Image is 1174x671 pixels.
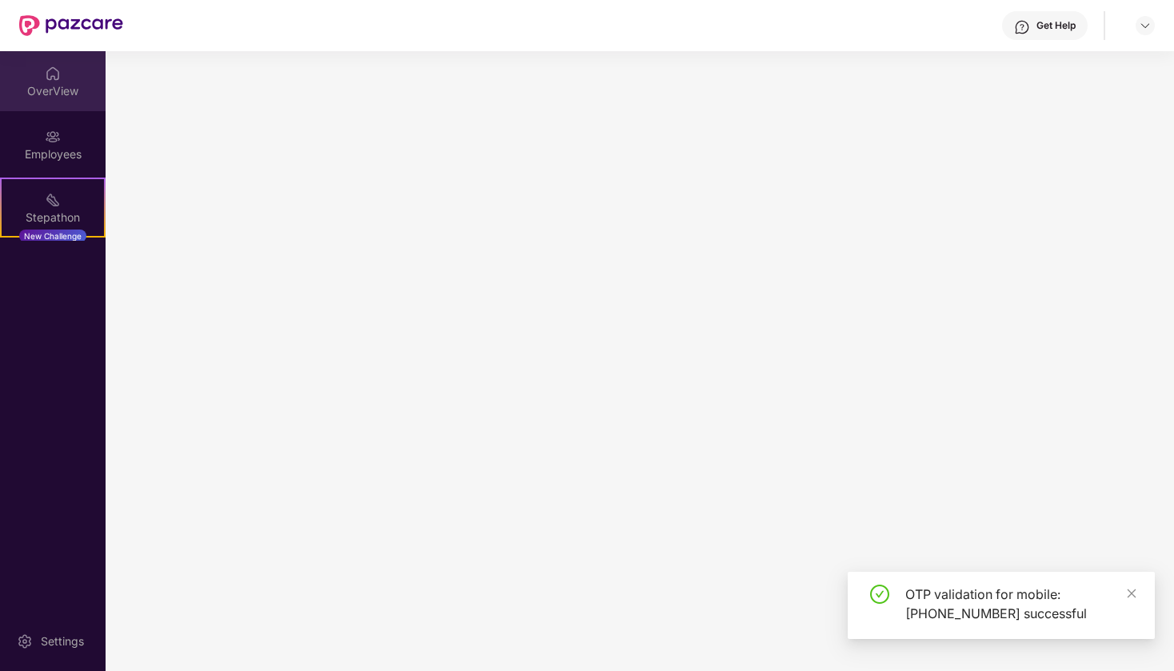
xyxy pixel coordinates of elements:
div: New Challenge [19,230,86,242]
img: New Pazcare Logo [19,15,123,36]
div: Settings [36,633,89,649]
img: svg+xml;base64,PHN2ZyB4bWxucz0iaHR0cDovL3d3dy53My5vcmcvMjAwMC9zdmciIHdpZHRoPSIyMSIgaGVpZ2h0PSIyMC... [45,192,61,208]
img: svg+xml;base64,PHN2ZyBpZD0iRHJvcGRvd24tMzJ4MzIiIHhtbG5zPSJodHRwOi8vd3d3LnczLm9yZy8yMDAwL3N2ZyIgd2... [1139,19,1152,32]
img: svg+xml;base64,PHN2ZyBpZD0iU2V0dGluZy0yMHgyMCIgeG1sbnM9Imh0dHA6Ly93d3cudzMub3JnLzIwMDAvc3ZnIiB3aW... [17,633,33,649]
img: svg+xml;base64,PHN2ZyBpZD0iSG9tZSIgeG1sbnM9Imh0dHA6Ly93d3cudzMub3JnLzIwMDAvc3ZnIiB3aWR0aD0iMjAiIG... [45,66,61,82]
div: OTP validation for mobile: [PHONE_NUMBER] successful [905,585,1136,623]
span: close [1126,588,1137,599]
div: Get Help [1036,19,1076,32]
img: svg+xml;base64,PHN2ZyBpZD0iRW1wbG95ZWVzIiB4bWxucz0iaHR0cDovL3d3dy53My5vcmcvMjAwMC9zdmciIHdpZHRoPS... [45,129,61,145]
div: Stepathon [2,210,104,226]
span: check-circle [870,585,889,604]
img: svg+xml;base64,PHN2ZyBpZD0iSGVscC0zMngzMiIgeG1sbnM9Imh0dHA6Ly93d3cudzMub3JnLzIwMDAvc3ZnIiB3aWR0aD... [1014,19,1030,35]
